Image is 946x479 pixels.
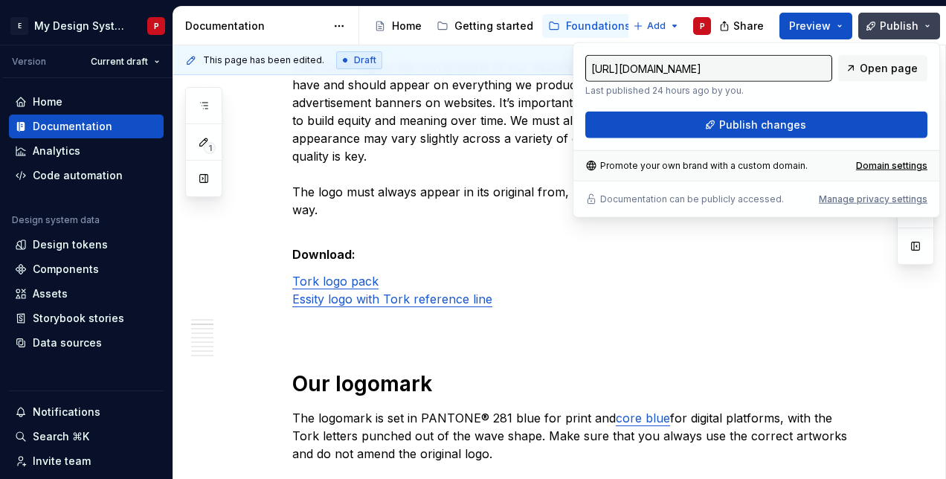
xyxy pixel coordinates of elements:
button: Publish changes [585,112,927,138]
span: Draft [354,54,376,66]
a: Analytics [9,139,164,163]
button: Add [628,16,684,36]
div: Storybook stories [33,311,124,326]
div: P [154,20,159,32]
button: Search ⌘K [9,425,164,449]
div: Documentation [33,119,112,134]
button: Notifications [9,400,164,424]
a: Code automation [9,164,164,187]
a: Invite team [9,449,164,473]
div: Assets [33,286,68,301]
p: The Tork® logo is the cornerstone of our visual expression. It’s the most prominent element we ha... [292,58,855,237]
span: Publish [880,19,918,33]
div: Getting started [454,19,533,33]
div: Home [392,19,422,33]
div: My Design System [34,19,129,33]
div: Page tree [368,11,625,41]
a: Documentation [9,115,164,138]
a: Tork logo pack [292,274,379,289]
a: Domain settings [856,160,927,172]
div: Search ⌘K [33,429,89,444]
a: Assets [9,282,164,306]
div: Notifications [33,405,100,419]
span: Add [647,20,666,32]
span: This page has been edited. [203,54,324,66]
span: Publish changes [719,118,806,132]
div: Foundations [566,19,631,33]
button: Publish [858,13,940,39]
a: Foundations [542,14,637,38]
div: P [700,20,705,32]
a: Home [368,14,428,38]
span: Preview [789,19,831,33]
a: Open page [838,55,927,82]
a: Design tokens [9,233,164,257]
a: Getting started [431,14,539,38]
div: Promote your own brand with a custom domain. [585,160,808,172]
button: Current draft [84,51,167,72]
a: Components [9,257,164,281]
div: Documentation [185,19,326,33]
div: Design tokens [33,237,108,252]
span: Open page [860,61,918,76]
a: Storybook stories [9,306,164,330]
div: Code automation [33,168,123,183]
div: Components [33,262,99,277]
strong: Download: [292,247,355,262]
span: 1 [204,142,216,154]
strong: Our logomark [292,371,432,396]
button: EMy Design SystemP [3,10,170,42]
div: Analytics [33,144,80,158]
button: Preview [779,13,852,39]
span: Current draft [91,56,148,68]
div: Version [12,56,46,68]
a: Data sources [9,331,164,355]
div: Home [33,94,62,109]
p: Documentation can be publicly accessed. [600,193,784,205]
div: Data sources [33,335,102,350]
div: Design system data [12,214,100,226]
a: Essity logo with Tork reference line [292,292,492,306]
div: Invite team [33,454,91,469]
p: Last published 24 hours ago by you. [585,85,832,97]
button: Share [712,13,773,39]
a: core blue [616,411,670,425]
div: E [10,17,28,35]
button: Manage privacy settings [819,193,927,205]
span: Share [733,19,764,33]
a: Home [9,90,164,114]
